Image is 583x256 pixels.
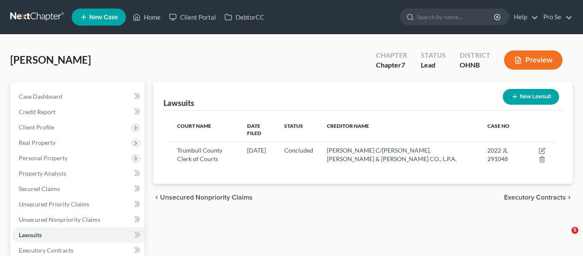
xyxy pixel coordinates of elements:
[89,14,118,21] span: New Case
[487,147,508,162] span: 2022 JL 291048
[19,139,55,146] span: Real Property
[160,194,253,201] span: Unsecured Nonpriority Claims
[19,108,55,115] span: Credit Report
[247,123,261,136] span: Date Filed
[220,9,268,25] a: DebtorCC
[12,181,145,197] a: Secured Claims
[19,247,73,254] span: Executory Contracts
[19,170,66,177] span: Property Analysis
[153,194,160,201] i: chevron_left
[12,104,145,120] a: Credit Report
[421,60,446,70] div: Lead
[460,50,490,60] div: District
[571,227,578,234] span: 5
[12,212,145,227] a: Unsecured Nonpriority Claims
[177,147,222,162] span: Trumbull County Clerk of Courts
[19,200,89,208] span: Unsecured Priority Claims
[554,227,574,247] iframe: Intercom live chat
[487,123,510,129] span: Case No
[401,61,405,69] span: 7
[153,194,253,201] button: chevron_left Unsecured Nonpriority Claims
[327,147,457,162] span: [PERSON_NAME] C/[PERSON_NAME], [PERSON_NAME] & [PERSON_NAME] CO., L.P.A.
[165,9,220,25] a: Client Portal
[19,93,62,100] span: Case Dashboard
[163,98,194,108] div: Lawsuits
[376,60,407,70] div: Chapter
[503,89,559,105] button: New Lawsuit
[417,9,495,25] input: Search by name...
[539,9,572,25] a: Pro Se
[376,50,407,60] div: Chapter
[12,89,145,104] a: Case Dashboard
[504,194,566,201] span: Executory Contracts
[12,227,145,243] a: Lawsuits
[504,50,563,70] button: Preview
[12,166,145,181] a: Property Analysis
[19,124,54,131] span: Client Profile
[19,216,100,223] span: Unsecured Nonpriority Claims
[510,9,538,25] a: Help
[284,147,313,154] span: Concluded
[12,197,145,212] a: Unsecured Priority Claims
[19,231,42,238] span: Lawsuits
[421,50,446,60] div: Status
[19,154,67,162] span: Personal Property
[19,185,60,192] span: Secured Claims
[566,194,573,201] i: chevron_right
[177,123,211,129] span: Court Name
[10,53,91,66] span: [PERSON_NAME]
[504,194,573,201] button: Executory Contracts chevron_right
[284,123,303,129] span: Status
[128,9,165,25] a: Home
[327,123,369,129] span: Creditor Name
[247,147,266,154] span: [DATE]
[460,60,490,70] div: OHNB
